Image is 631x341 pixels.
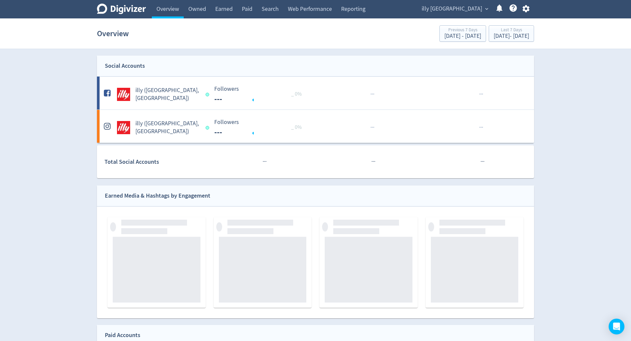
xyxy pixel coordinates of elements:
span: · [482,123,483,132]
h1: Overview [97,23,129,44]
span: · [264,158,265,166]
span: · [370,123,372,132]
span: · [372,123,373,132]
span: · [372,90,373,98]
span: · [479,90,480,98]
button: Last 7 Days[DATE]- [DATE] [489,25,534,42]
div: Social Accounts [105,61,145,71]
img: illy (AU, NZ) undefined [117,88,130,101]
span: · [480,90,482,98]
span: · [373,158,374,166]
div: Paid Accounts [105,330,140,340]
span: · [482,158,483,166]
h5: illy ([GEOGRAPHIC_DATA], [GEOGRAPHIC_DATA]) [135,86,199,102]
span: · [371,158,373,166]
span: · [373,90,374,98]
div: Open Intercom Messenger [609,319,624,334]
svg: Followers --- [211,119,310,136]
a: illy (AU, NZ) undefinedilly ([GEOGRAPHIC_DATA], [GEOGRAPHIC_DATA]) Followers --- Followers --- _ ... [97,110,534,143]
h5: illy ([GEOGRAPHIC_DATA], [GEOGRAPHIC_DATA]) [135,120,199,135]
div: Previous 7 Days [444,28,481,33]
div: Last 7 Days [494,28,529,33]
span: · [480,158,482,166]
span: _ 0% [291,91,302,97]
button: illy [GEOGRAPHIC_DATA] [419,4,490,14]
span: · [479,123,480,132]
span: · [483,158,484,166]
svg: Followers --- [211,86,310,103]
div: [DATE] - [DATE] [444,33,481,39]
div: Earned Media & Hashtags by Engagement [105,191,210,201]
span: · [374,158,375,166]
span: · [265,158,267,166]
span: _ 0% [291,124,302,131]
span: · [373,123,374,132]
span: · [370,90,372,98]
img: illy (AU, NZ) undefined [117,121,130,134]
span: · [482,90,483,98]
span: illy [GEOGRAPHIC_DATA] [422,4,482,14]
div: [DATE] - [DATE] [494,33,529,39]
span: Data last synced: 12 Sep 2025, 3:01am (AEST) [205,126,211,130]
span: · [480,123,482,132]
span: expand_more [484,6,490,12]
span: · [263,158,264,166]
div: Total Social Accounts [105,157,209,167]
a: illy (AU, NZ) undefinedilly ([GEOGRAPHIC_DATA], [GEOGRAPHIC_DATA]) Followers --- Followers --- _ ... [97,77,534,110]
button: Previous 7 Days[DATE] - [DATE] [439,25,486,42]
span: Data last synced: 12 Sep 2025, 3:01am (AEST) [205,93,211,96]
